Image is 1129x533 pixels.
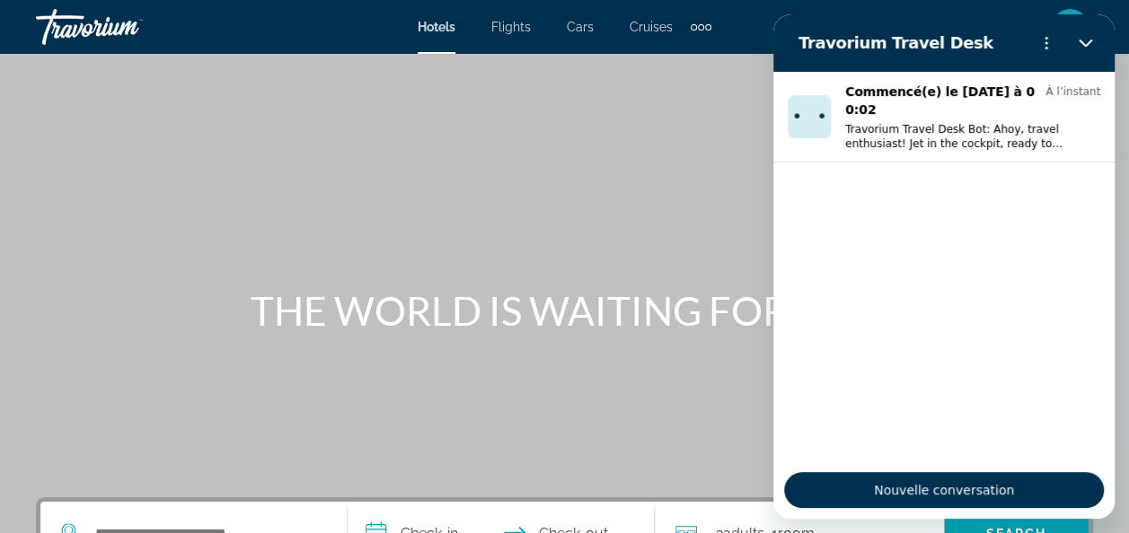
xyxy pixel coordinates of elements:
[418,20,455,34] a: Hotels
[567,20,594,34] a: Cars
[773,14,1115,519] iframe: Fenêtre de messagerie
[1046,8,1093,46] button: User Menu
[630,20,673,34] a: Cruises
[691,13,711,41] button: Extra navigation items
[228,287,902,334] h1: THE WORLD IS WAITING FOR YOU
[36,4,216,50] a: Travorium
[491,20,531,34] a: Flights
